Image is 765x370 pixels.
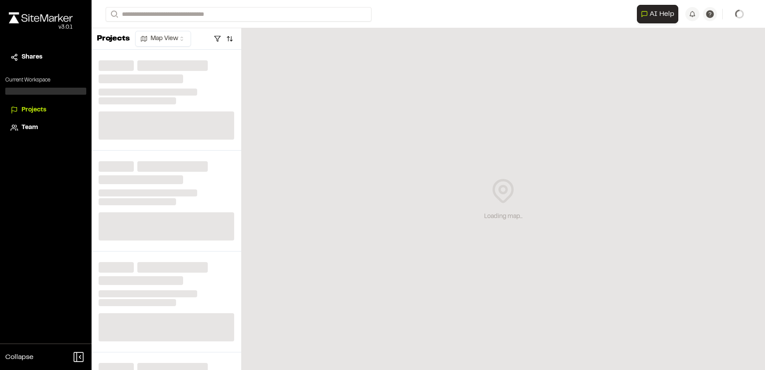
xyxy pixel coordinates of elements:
[650,9,674,19] span: AI Help
[5,76,86,84] p: Current Workspace
[11,52,81,62] a: Shares
[22,105,46,115] span: Projects
[9,23,73,31] div: Oh geez...please don't...
[11,105,81,115] a: Projects
[97,33,130,45] p: Projects
[22,52,42,62] span: Shares
[106,7,121,22] button: Search
[637,5,682,23] div: Open AI Assistant
[9,12,73,23] img: rebrand.png
[22,123,38,133] span: Team
[11,123,81,133] a: Team
[484,212,522,222] div: Loading map...
[5,352,33,363] span: Collapse
[637,5,678,23] button: Open AI Assistant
